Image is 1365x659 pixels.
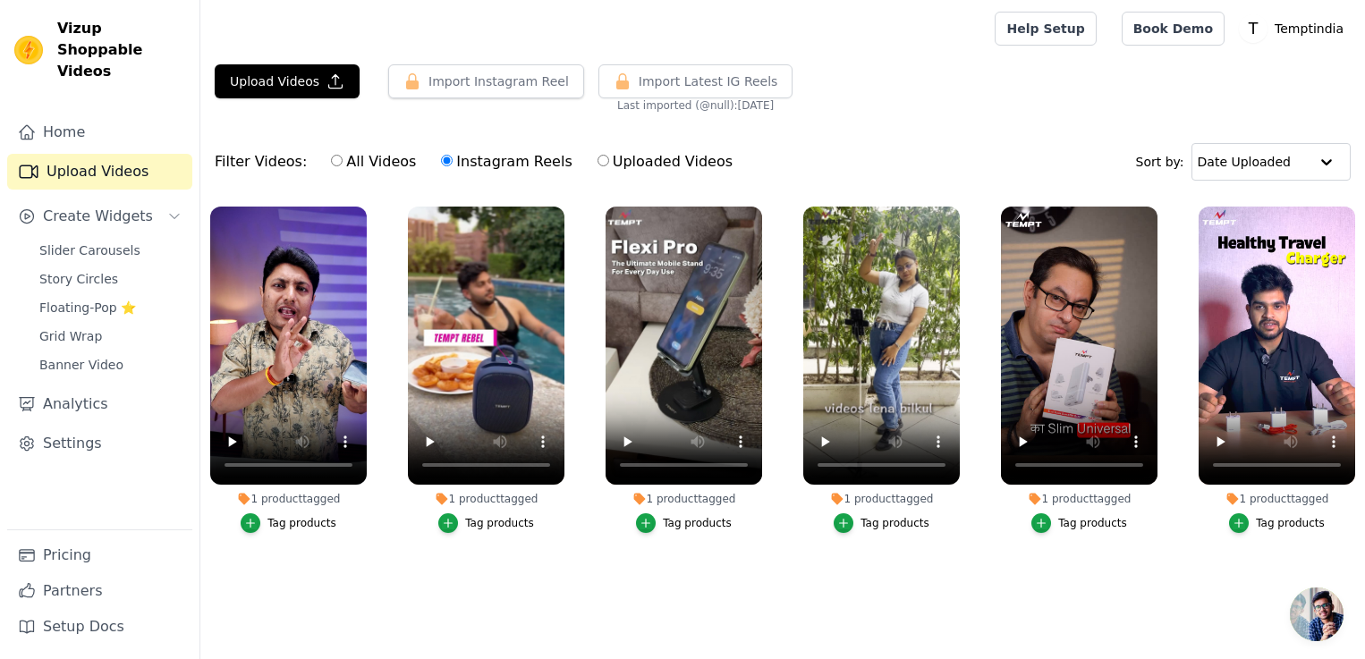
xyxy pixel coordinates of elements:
[7,386,192,422] a: Analytics
[7,537,192,573] a: Pricing
[215,64,360,98] button: Upload Videos
[330,150,417,173] label: All Videos
[1136,143,1352,181] div: Sort by:
[1122,12,1225,46] a: Book Demo
[39,241,140,259] span: Slider Carousels
[7,154,192,190] a: Upload Videos
[39,299,136,317] span: Floating-Pop ⭐
[7,609,192,645] a: Setup Docs
[14,36,43,64] img: Vizup
[7,573,192,609] a: Partners
[834,513,929,533] button: Tag products
[210,492,367,506] div: 1 product tagged
[995,12,1096,46] a: Help Setup
[29,238,192,263] a: Slider Carousels
[606,492,762,506] div: 1 product tagged
[1199,492,1355,506] div: 1 product tagged
[639,72,778,90] span: Import Latest IG Reels
[861,516,929,530] div: Tag products
[438,513,534,533] button: Tag products
[1248,20,1259,38] text: T
[29,352,192,377] a: Banner Video
[408,492,564,506] div: 1 product tagged
[1290,587,1344,641] div: Open chat
[1239,13,1351,45] button: T Temptindia
[39,327,102,345] span: Grid Wrap
[597,150,733,173] label: Uploaded Videos
[57,18,185,82] span: Vizup Shoppable Videos
[267,516,336,530] div: Tag products
[388,64,584,98] button: Import Instagram Reel
[440,150,572,173] label: Instagram Reels
[663,516,732,530] div: Tag products
[441,155,453,166] input: Instagram Reels
[29,266,192,291] a: Story Circles
[43,206,153,227] span: Create Widgets
[29,324,192,349] a: Grid Wrap
[215,141,742,182] div: Filter Videos:
[1058,516,1127,530] div: Tag products
[465,516,534,530] div: Tag products
[617,98,774,113] span: Last imported (@ null ): [DATE]
[39,356,123,374] span: Banner Video
[1256,516,1325,530] div: Tag products
[1229,513,1325,533] button: Tag products
[803,492,960,506] div: 1 product tagged
[7,114,192,150] a: Home
[7,199,192,234] button: Create Widgets
[1031,513,1127,533] button: Tag products
[598,64,793,98] button: Import Latest IG Reels
[7,426,192,461] a: Settings
[39,270,118,288] span: Story Circles
[598,155,609,166] input: Uploaded Videos
[636,513,732,533] button: Tag products
[29,295,192,320] a: Floating-Pop ⭐
[1001,492,1157,506] div: 1 product tagged
[241,513,336,533] button: Tag products
[1267,13,1351,45] p: Temptindia
[331,155,343,166] input: All Videos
